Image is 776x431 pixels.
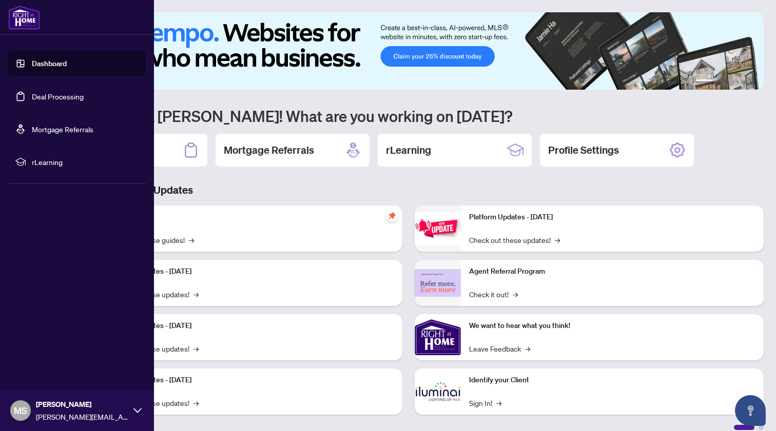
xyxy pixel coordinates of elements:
a: Check out these updates!→ [469,234,560,245]
button: 4 [733,79,737,84]
h2: rLearning [386,143,431,157]
span: rLearning [32,156,139,168]
h2: Mortgage Referrals [224,143,314,157]
img: Platform Updates - June 23, 2025 [415,212,461,244]
a: Leave Feedback→ [469,343,530,354]
span: pushpin [386,210,398,222]
p: Platform Updates - [DATE] [108,266,394,277]
h1: Welcome back [PERSON_NAME]! What are you working on [DATE]? [53,106,764,126]
img: Agent Referral Program [415,269,461,297]
img: Slide 0 [53,12,764,90]
img: logo [8,5,40,30]
span: → [193,343,199,354]
p: Self-Help [108,212,394,223]
button: 2 [716,79,721,84]
p: Agent Referral Program [469,266,755,277]
span: [PERSON_NAME] [36,399,128,410]
span: → [496,397,501,408]
button: 3 [725,79,729,84]
a: Deal Processing [32,92,84,101]
span: → [189,234,194,245]
a: Check it out!→ [469,289,518,300]
button: 1 [696,79,712,84]
button: 5 [741,79,745,84]
p: We want to hear what you think! [469,320,755,332]
a: Mortgage Referrals [32,125,93,134]
span: → [193,397,199,408]
h2: Profile Settings [548,143,619,157]
button: 6 [749,79,753,84]
button: Open asap [735,395,766,426]
span: → [555,234,560,245]
span: → [513,289,518,300]
img: We want to hear what you think! [415,314,461,360]
a: Sign In!→ [469,397,501,408]
p: Platform Updates - [DATE] [108,320,394,332]
span: → [193,289,199,300]
a: Dashboard [32,59,67,68]
h3: Brokerage & Industry Updates [53,183,764,197]
span: [PERSON_NAME][EMAIL_ADDRESS][DOMAIN_NAME] [36,411,128,422]
img: Identify your Client [415,368,461,415]
p: Identify your Client [469,375,755,386]
p: Platform Updates - [DATE] [469,212,755,223]
p: Platform Updates - [DATE] [108,375,394,386]
span: → [525,343,530,354]
span: MS [14,403,27,418]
